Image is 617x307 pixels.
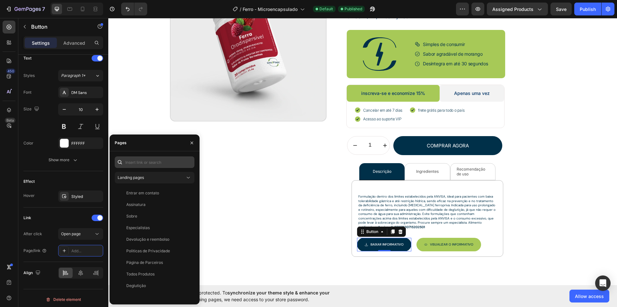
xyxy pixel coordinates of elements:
[262,224,295,229] p: Baixar INFORMATIVO
[126,202,146,208] div: Assinatura
[32,40,50,46] p: Settings
[121,3,147,15] div: Undo/Redo
[5,118,15,123] div: Beta
[285,118,394,137] button: Comprar agora
[595,275,611,291] div: Open Intercom Messenger
[308,151,330,156] p: Ingredientes
[269,118,284,136] button: increment
[58,70,103,81] button: Paragraph 1*
[23,269,42,277] div: Align
[126,190,159,196] div: Entrar em contato
[3,3,48,15] button: 7
[264,151,283,156] p: Descrição
[348,149,381,158] p: Recomendação de uso
[118,175,144,180] span: Landing pages
[270,207,317,211] strong: Anvisa nº: 25351130715202501
[250,176,389,211] p: Formulação dentro dos limites estabelecidos pela ANVISA, ideal para pacientes com baixa tolerabil...
[556,6,567,12] span: Save
[255,98,294,104] p: Acesso ao suporte VIP
[6,69,15,74] div: 450
[126,271,155,277] div: Todos Produtos
[23,73,35,79] div: Styles
[23,55,31,61] div: Text
[257,211,271,217] div: Button
[23,140,33,146] div: Color
[487,3,548,15] button: Assigned Products
[71,194,102,200] div: Styled
[115,156,194,168] input: Insert link or search
[344,6,362,12] span: Published
[149,289,355,303] span: Your page is password protected. To when designing pages, we need access to your store password.
[23,89,31,95] div: Font
[315,33,380,39] p: Sabor agradável de morango
[61,231,81,236] span: Open page
[61,73,85,79] span: Paragraph 1*
[310,90,356,95] p: frete grátis para todo o país
[126,213,137,219] div: Sobre
[255,118,269,136] input: quantity
[115,172,194,183] button: Landing pages
[71,90,102,96] div: DM Sans
[23,231,42,237] div: After click
[126,237,169,242] div: Devolução e reembolso
[550,3,572,15] button: Save
[49,157,78,163] div: Show more
[149,290,330,302] span: synchronize your theme style & enhance your experience
[492,6,533,13] span: Assigned Products
[71,141,102,146] div: FFFFFF
[23,294,103,305] button: Delete element
[42,5,45,13] p: 7
[580,6,596,13] div: Publish
[108,18,617,285] iframe: Design area
[315,43,380,49] p: Desintegra em até 30 segundos
[318,125,361,131] div: Comprar agora
[63,40,85,46] p: Advanced
[126,260,163,265] div: Página de Parceiros
[71,248,102,254] div: Add...
[253,71,317,79] p: inscreva-se e economize 15%
[255,90,294,95] p: Cancelar em até 7 dias
[23,105,40,114] div: Size
[575,293,604,300] span: Allow access
[346,71,381,79] p: Apenas uma vez
[315,23,380,29] p: Simples de consumir
[239,118,255,136] button: decrement
[322,224,365,229] p: Visualizar O INFORMATIVO
[23,179,35,184] div: Effect
[115,140,127,146] div: Pages
[249,220,303,233] button: <p>Baixar INFORMATIVO</p>
[308,220,373,233] button: <p>Visualizar O INFORMATIVO</p>
[46,296,81,303] div: Delete element
[243,6,298,13] span: Ferro - Microencapsulado
[23,248,47,254] div: Page/link
[126,283,146,289] div: Deglutição
[240,6,241,13] span: /
[126,248,170,254] div: Politicas de Privacidade
[23,193,35,199] div: Hover
[319,6,333,12] span: Default
[574,3,601,15] button: Publish
[569,290,609,302] button: Allow access
[126,225,150,231] div: Especialistas
[23,154,103,166] button: Show more
[31,23,86,31] p: Button
[23,215,31,221] div: Link
[58,228,103,240] button: Open page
